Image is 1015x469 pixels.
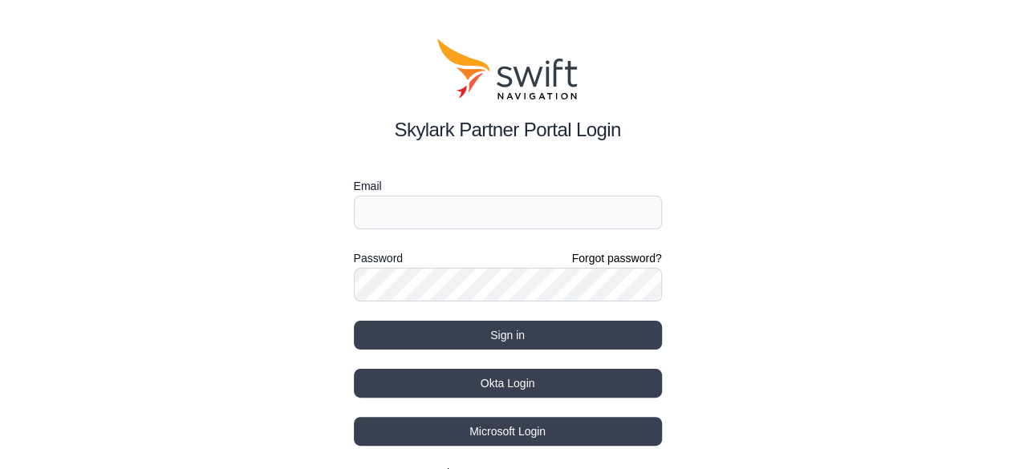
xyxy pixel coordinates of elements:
button: Okta Login [354,369,662,398]
button: Microsoft Login [354,417,662,446]
h2: Skylark Partner Portal Login [354,115,662,144]
label: Password [354,249,403,268]
a: Forgot password? [571,250,661,266]
button: Sign in [354,321,662,350]
label: Email [354,176,662,196]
